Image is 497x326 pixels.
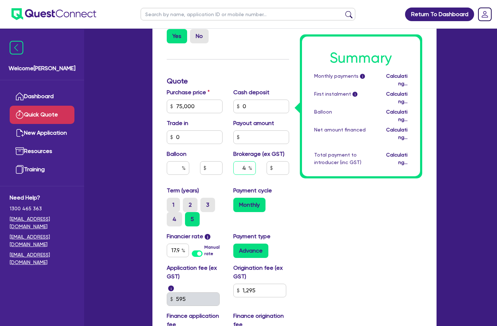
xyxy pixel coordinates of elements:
[233,88,269,97] label: Cash deposit
[233,186,272,195] label: Payment cycle
[183,198,198,212] label: 2
[233,264,289,281] label: Origination fee (ex GST)
[233,244,268,258] label: Advance
[167,198,180,212] label: 1
[205,234,210,240] span: i
[167,88,210,97] label: Purchase price
[309,126,379,141] div: Net amount financed
[15,110,24,119] img: quick-quote
[167,29,187,43] label: Yes
[233,198,265,212] label: Monthly
[10,251,74,266] a: [EMAIL_ADDRESS][DOMAIN_NAME]
[185,212,200,226] label: 5
[167,264,223,281] label: Application fee (ex GST)
[11,8,96,20] img: quest-connect-logo-blue
[10,41,23,54] img: icon-menu-close
[10,106,74,124] a: Quick Quote
[386,109,408,122] span: Calculating...
[168,286,174,291] span: i
[10,215,74,230] a: [EMAIL_ADDRESS][DOMAIN_NAME]
[386,127,408,140] span: Calculating...
[167,77,289,85] h3: Quote
[9,64,75,73] span: Welcome [PERSON_NAME]
[167,119,188,128] label: Trade in
[167,232,211,241] label: Financier rate
[10,124,74,142] a: New Application
[204,244,222,257] label: Manual rate
[352,92,357,97] span: i
[10,160,74,179] a: Training
[141,8,355,20] input: Search by name, application ID or mobile number...
[15,129,24,137] img: new-application
[167,186,199,195] label: Term (years)
[10,205,74,212] span: 1300 465 363
[386,91,408,104] span: Calculating...
[10,233,74,248] a: [EMAIL_ADDRESS][DOMAIN_NAME]
[309,90,379,105] div: First instalment
[167,212,182,226] label: 4
[10,193,74,202] span: Need Help?
[15,165,24,174] img: training
[233,119,274,128] label: Payout amount
[405,8,474,21] a: Return To Dashboard
[200,198,215,212] label: 3
[386,152,408,165] span: Calculating...
[314,49,408,67] h1: Summary
[309,151,379,166] div: Total payment to introducer (inc GST)
[167,150,186,158] label: Balloon
[360,74,365,79] span: i
[309,72,379,87] div: Monthly payments
[15,147,24,155] img: resources
[386,73,408,86] span: Calculating...
[10,142,74,160] a: Resources
[309,108,379,123] div: Balloon
[476,5,494,24] a: Dropdown toggle
[190,29,209,43] label: No
[233,232,271,241] label: Payment type
[10,87,74,106] a: Dashboard
[233,150,284,158] label: Brokerage (ex GST)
